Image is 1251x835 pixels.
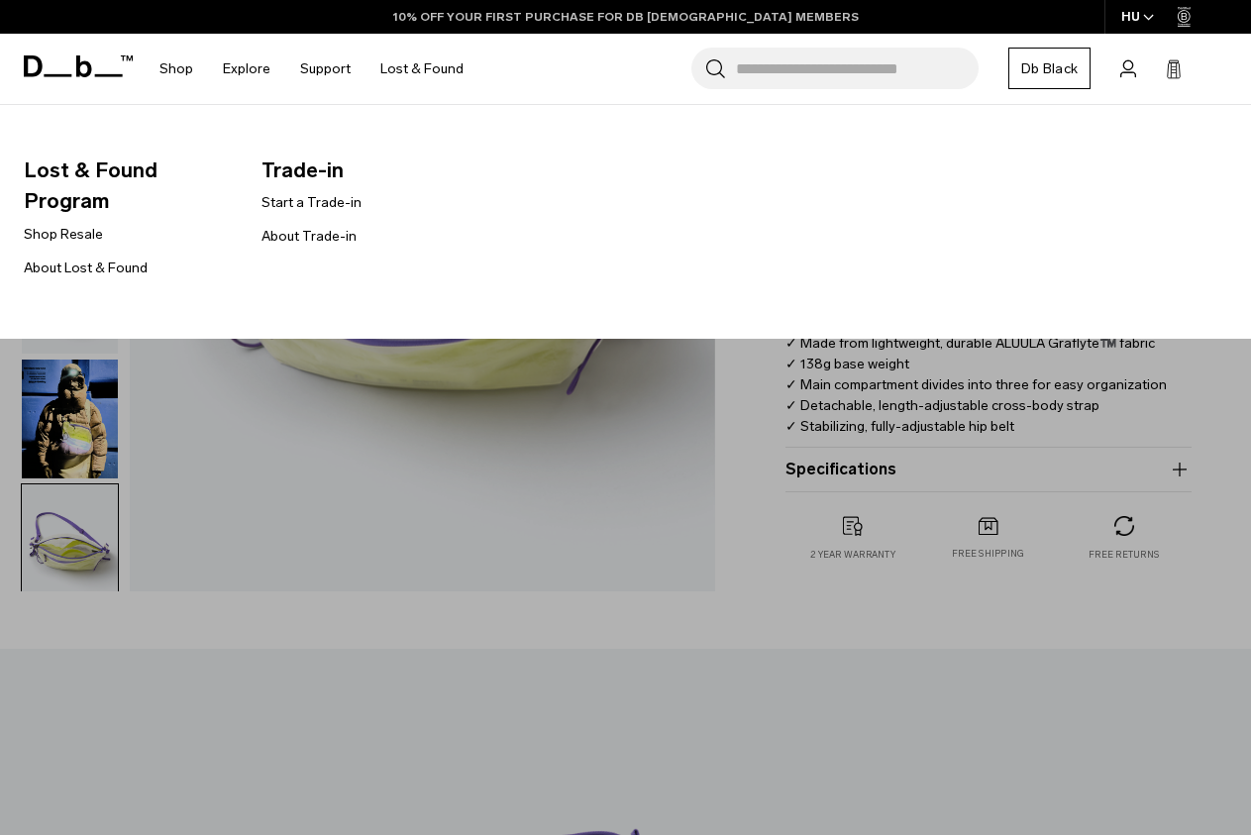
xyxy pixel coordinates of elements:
a: Lost & Found [380,34,464,104]
a: Explore [223,34,270,104]
a: Start a Trade-in [261,192,362,213]
a: About Trade-in [261,226,357,247]
a: Db Black [1008,48,1091,89]
a: Support [300,34,351,104]
a: Shop Resale [24,224,103,245]
a: Shop [159,34,193,104]
a: 10% OFF YOUR FIRST PURCHASE FOR DB [DEMOGRAPHIC_DATA] MEMBERS [393,8,859,26]
span: Lost & Found Program [24,155,230,217]
nav: Main Navigation [145,34,478,104]
span: Trade-in [261,155,468,186]
a: About Lost & Found [24,258,148,278]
